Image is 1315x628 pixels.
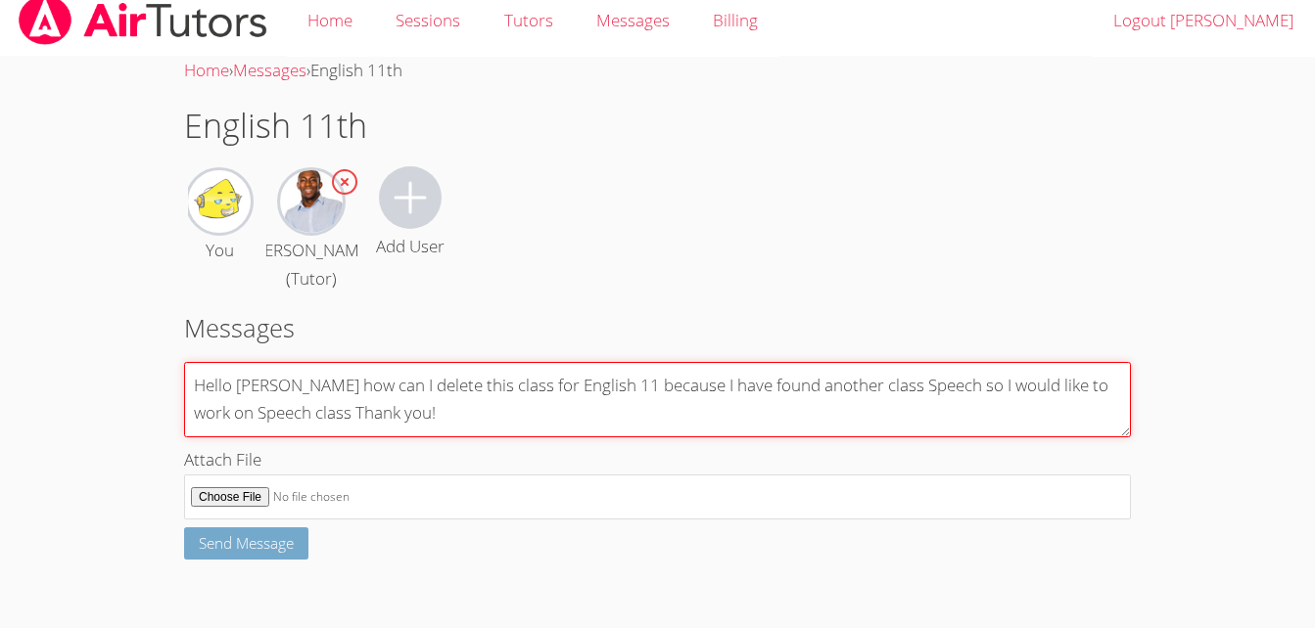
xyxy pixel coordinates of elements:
div: › › [184,57,1131,85]
span: English 11th [310,59,402,81]
button: Send Message [184,527,308,560]
textarea: Hello [PERSON_NAME] how can I delete this class for English 11 because I have found another class... [184,362,1131,437]
a: Messages [233,59,306,81]
h2: Messages [184,309,1131,346]
div: You [206,237,234,265]
div: [PERSON_NAME] (Tutor) [250,237,373,293]
img: Cory Bornett [280,170,343,233]
img: Ahmad Ali Sayeed [188,170,251,233]
span: Messages [596,9,670,31]
span: Send Message [199,533,294,553]
span: Attach File [184,448,261,471]
input: Attach File [184,474,1131,520]
h1: English 11th [184,101,1131,151]
div: Add User [376,233,445,261]
a: Home [184,59,229,81]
